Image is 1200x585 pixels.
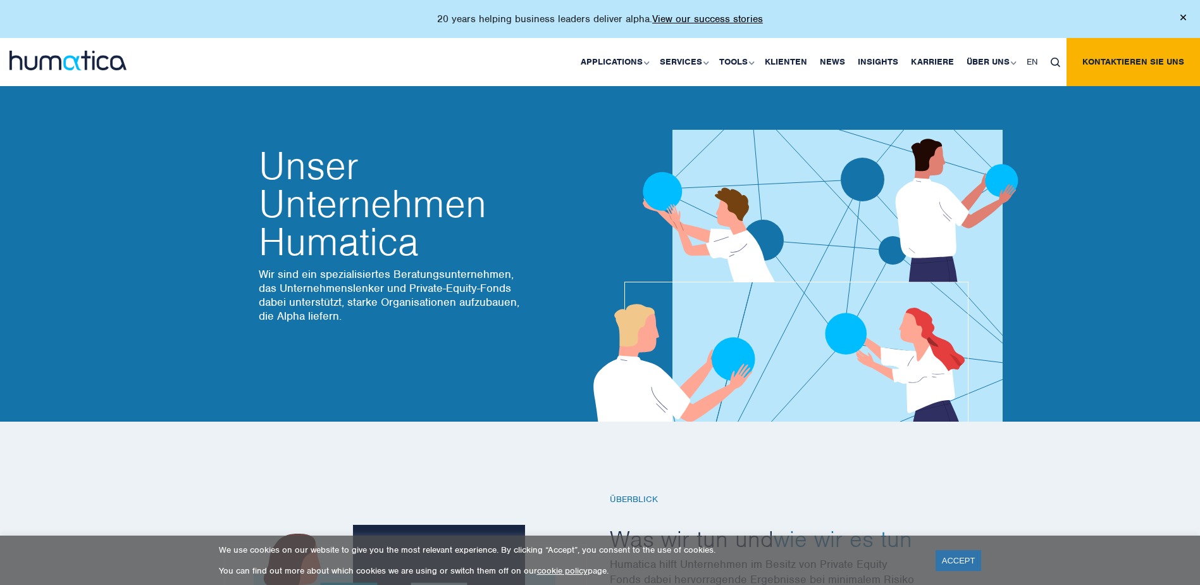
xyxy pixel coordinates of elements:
p: 20 years helping business leaders deliver alpha. [437,13,763,25]
span: wie wir es tun [774,524,912,553]
h2: Was wir tun und [610,524,951,553]
a: Klienten [758,38,813,86]
h6: Überblick [610,494,951,505]
a: News [813,38,851,86]
a: Karriere [905,38,960,86]
img: logo [9,51,127,70]
img: search_icon [1051,58,1060,67]
img: about_banner1 [556,56,1053,422]
a: Über uns [960,38,1020,86]
a: Kontaktieren Sie uns [1067,38,1200,86]
a: Tools [713,38,758,86]
a: Applications [574,38,653,86]
a: EN [1020,38,1044,86]
a: ACCEPT [936,550,982,571]
h2: Humatica [259,147,531,261]
a: cookie policy [537,565,588,576]
span: EN [1027,56,1038,67]
p: Wir sind ein spezialisiertes Beratungsunternehmen, das Unternehmenslenker und Private-Equity-Fond... [259,267,531,323]
p: You can find out more about which cookies we are using or switch them off on our page. [219,565,920,576]
a: View our success stories [652,13,763,25]
p: We use cookies on our website to give you the most relevant experience. By clicking “Accept”, you... [219,544,920,555]
a: Insights [851,38,905,86]
a: Services [653,38,713,86]
span: Unser Unternehmen [259,147,531,223]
